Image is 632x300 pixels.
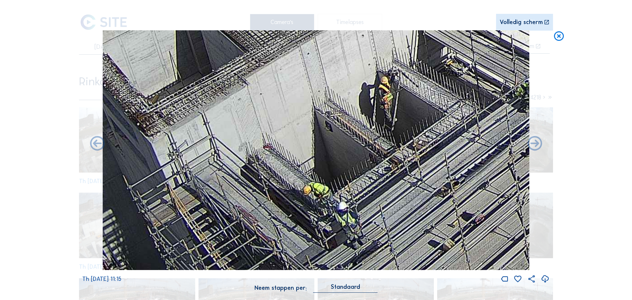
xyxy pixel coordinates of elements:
[500,19,543,26] div: Volledig scherm
[89,135,106,153] i: Forward
[331,284,360,290] div: Standaard
[526,135,543,153] i: Back
[82,275,121,283] span: Th [DATE] 11:15
[313,284,378,293] div: Standaard
[103,30,529,270] img: Image
[254,285,307,291] div: Neem stappen per:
